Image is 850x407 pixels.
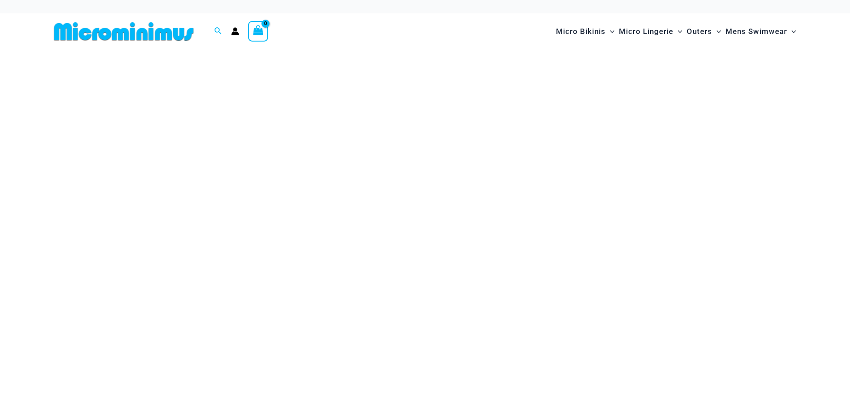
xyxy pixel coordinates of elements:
span: Menu Toggle [712,20,721,43]
span: Menu Toggle [605,20,614,43]
span: Mens Swimwear [726,20,787,43]
a: Account icon link [231,27,239,35]
span: Menu Toggle [787,20,796,43]
span: Micro Lingerie [619,20,673,43]
a: View Shopping Cart, empty [248,21,269,42]
a: Micro LingerieMenu ToggleMenu Toggle [617,18,684,45]
a: Micro BikinisMenu ToggleMenu Toggle [554,18,617,45]
a: OutersMenu ToggleMenu Toggle [684,18,723,45]
a: Search icon link [214,26,222,37]
span: Micro Bikinis [556,20,605,43]
nav: Site Navigation [552,17,800,46]
span: Outers [687,20,712,43]
a: Mens SwimwearMenu ToggleMenu Toggle [723,18,798,45]
span: Menu Toggle [673,20,682,43]
img: MM SHOP LOGO FLAT [50,21,197,42]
